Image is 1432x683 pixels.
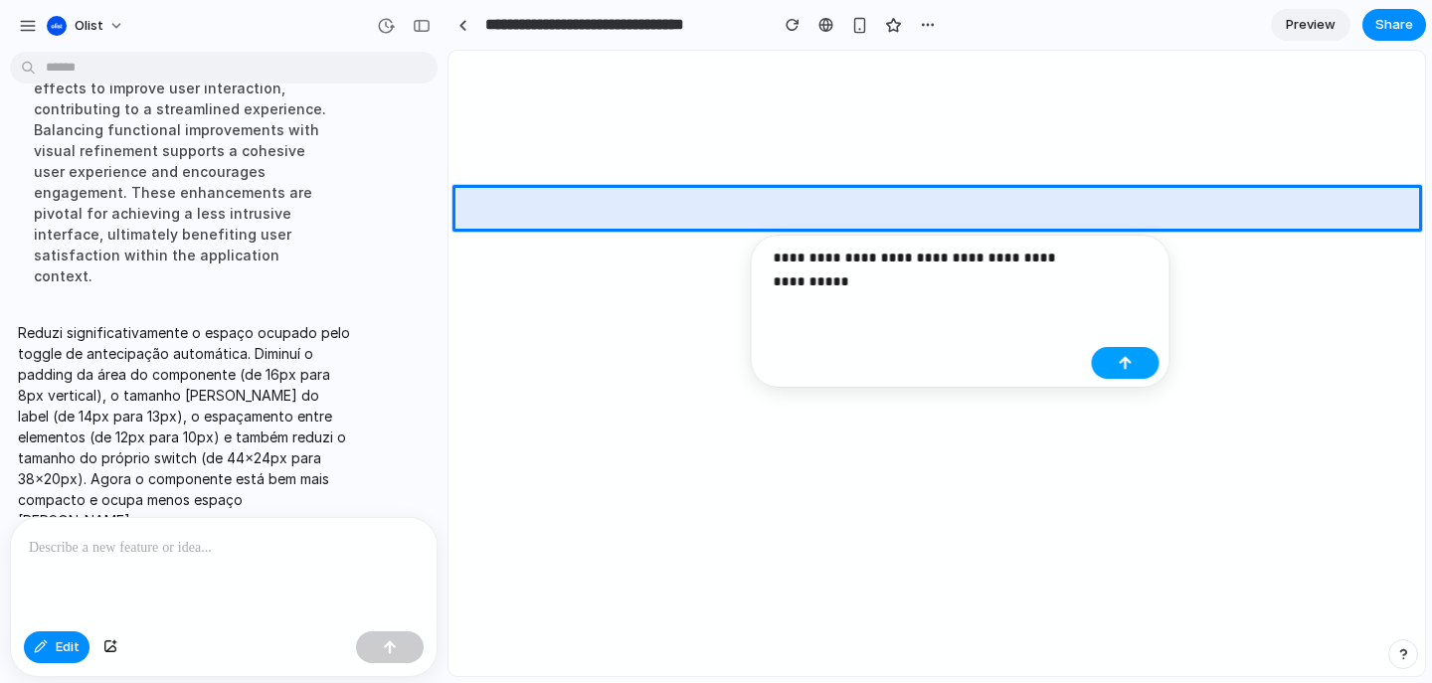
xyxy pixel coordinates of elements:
[1271,9,1350,41] a: Preview
[18,322,350,531] p: Reduzi significativamente o espaço ocupado pelo toggle de antecipação automática. Diminuí o paddi...
[1362,9,1426,41] button: Share
[1286,15,1336,35] span: Preview
[75,16,103,36] span: Olist
[1375,15,1413,35] span: Share
[56,637,80,657] span: Edit
[39,10,134,42] button: Olist
[24,631,89,663] button: Edit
